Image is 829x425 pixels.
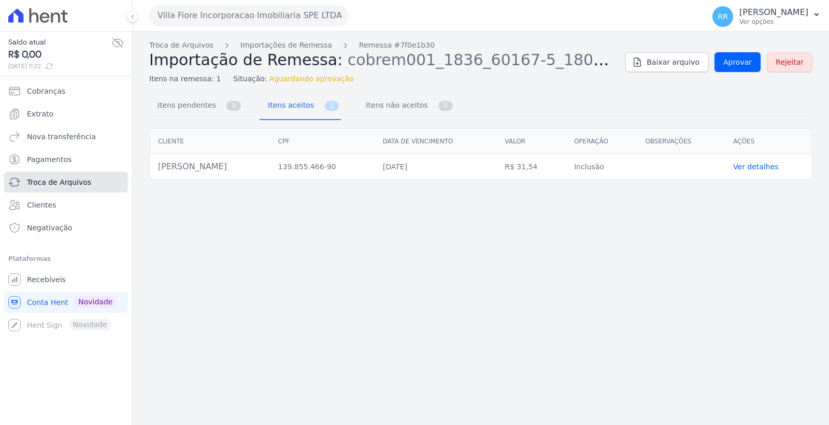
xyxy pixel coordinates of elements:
td: [DATE] [375,154,497,180]
a: Negativação [4,217,128,238]
nav: Tab selector [149,93,455,120]
button: Villa Fiore Incorporacao Imobiliaria SPE LTDA [149,5,348,26]
a: Itens pendentes 0 [149,93,243,120]
span: Cobranças [27,86,65,96]
span: Negativação [27,223,73,233]
span: Itens na remessa: 1 [149,74,221,84]
span: RR [718,13,727,20]
a: Nova transferência [4,126,128,147]
span: Saldo atual [8,37,111,48]
span: Pagamentos [27,154,72,165]
div: Plataformas [8,253,124,265]
nav: Sidebar [8,81,124,335]
span: [DATE] 11:22 [8,62,111,71]
span: Situação: [233,74,267,84]
span: cobrem001_1836_60167-5_180925_006.TXT [348,50,695,69]
th: CPF [270,129,375,154]
span: Baixar arquivo [647,57,699,67]
a: Pagamentos [4,149,128,170]
a: Remessa #7f0e1b30 [359,40,435,51]
a: Itens aceitos 1 [260,93,341,120]
span: Importação de Remessa: [149,51,342,69]
a: Ver detalhes [733,163,779,171]
a: Aprovar [714,52,761,72]
td: [PERSON_NAME] [150,154,270,180]
th: Observações [637,129,725,154]
td: Inclusão [566,154,637,180]
nav: Breadcrumb [149,40,617,51]
button: RR [PERSON_NAME] Ver opções [704,2,829,31]
span: 0 [438,101,453,111]
th: Valor [496,129,566,154]
td: R$ 31,54 [496,154,566,180]
span: Itens pendentes [151,95,218,115]
a: Clientes [4,195,128,215]
a: Extrato [4,104,128,124]
span: Itens aceitos [262,95,316,115]
th: Ações [725,129,812,154]
a: Recebíveis [4,269,128,290]
a: Baixar arquivo [625,52,708,72]
span: R$ 0,00 [8,48,111,62]
span: Aprovar [723,57,752,67]
td: 139.855.466-90 [270,154,375,180]
span: Conta Hent [27,297,68,307]
span: 0 [226,101,241,111]
span: 1 [325,101,339,111]
span: Extrato [27,109,53,119]
a: Itens não aceitos 0 [358,93,455,120]
a: Cobranças [4,81,128,101]
span: Troca de Arquivos [27,177,91,187]
span: Itens não aceitos [360,95,430,115]
span: Aguardando aprovação [269,74,354,84]
th: Operação [566,129,637,154]
span: Rejeitar [776,57,804,67]
th: Data de vencimento [375,129,497,154]
a: Troca de Arquivos [149,40,213,51]
p: [PERSON_NAME] [739,7,808,18]
a: Rejeitar [767,52,812,72]
a: Importações de Remessa [240,40,332,51]
p: Ver opções [739,18,808,26]
th: Cliente [150,129,270,154]
span: Novidade [74,296,117,307]
span: Clientes [27,200,56,210]
a: Conta Hent Novidade [4,292,128,313]
a: Troca de Arquivos [4,172,128,193]
span: Nova transferência [27,131,96,142]
span: Recebíveis [27,274,66,285]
